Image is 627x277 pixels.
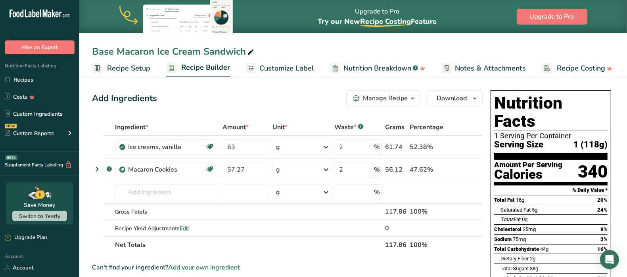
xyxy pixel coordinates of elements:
[540,246,548,252] span: 44g
[272,122,288,132] span: Unit
[517,9,587,25] button: Upgrade to Pro
[494,140,543,150] span: Serving Size
[24,201,56,209] div: Save Money
[500,266,529,271] span: Total Sugars
[441,59,526,77] a: Notes & Attachments
[494,236,512,242] span: Sodium
[385,207,406,216] div: 117.86
[494,132,608,140] div: 1 Serving Per Container
[5,124,17,128] div: NEW
[522,216,527,222] span: 0g
[578,161,608,182] div: 340
[180,225,189,232] span: Edit
[427,90,483,106] button: Download
[166,59,230,78] a: Recipe Builder
[107,63,150,74] span: Recipe Setup
[597,246,608,252] span: 16%
[523,226,536,232] span: 25mg
[385,165,406,174] div: 56.12
[530,256,535,262] span: 2g
[363,94,408,103] div: Manage Recipe
[334,122,363,132] div: Waste
[5,129,54,138] div: Custom Reports
[385,224,406,233] div: 0
[557,63,605,74] span: Recipe Costing
[276,142,280,152] div: g
[115,224,219,233] div: Recipe Yield Adjustments
[115,208,219,216] div: Gross Totals
[5,234,47,242] div: Upgrade Plan
[513,236,526,242] span: 75mg
[455,63,526,74] span: Notes & Attachments
[410,142,445,152] div: 52.38%
[385,122,405,132] span: Grams
[410,165,445,174] div: 47.62%
[92,263,483,272] div: Can't find your ingredient?
[500,216,521,222] span: Fat
[383,236,408,253] th: 117.86
[276,187,280,197] div: g
[92,92,157,105] div: Add Ingredients
[494,197,515,203] span: Total Fat
[494,94,608,130] h1: Nutrition Facts
[5,155,17,160] div: BETA
[92,44,255,59] div: Base Macaron Ice Cream Sandwich
[115,122,148,132] span: Ingredient
[437,94,467,103] span: Download
[113,236,383,253] th: Net Totals
[360,17,411,26] span: Recipe Costing
[494,169,562,180] div: Calories
[115,184,219,200] input: Add Ingredient
[494,246,539,252] span: Total Carbohydrate
[181,62,230,73] span: Recipe Builder
[532,207,537,213] span: 5g
[494,226,522,232] span: Cholesterol
[600,250,619,269] div: Open Intercom Messenger
[385,142,406,152] div: 61.74
[408,236,447,253] th: 100%
[597,197,608,203] span: 20%
[516,197,524,203] span: 16g
[500,256,529,262] span: Dietary Fiber
[318,0,437,33] div: Upgrade to Pro
[542,59,613,77] a: Recipe Costing
[494,185,608,195] section: % Daily Value *
[343,63,411,74] span: Nutrition Breakdown
[92,59,150,77] a: Recipe Setup
[128,165,205,174] div: Macaron Cookies
[530,12,574,21] span: Upgrade to Pro
[246,59,314,77] a: Customize Label
[597,207,608,213] span: 24%
[5,40,75,54] button: Hire an Expert
[19,212,60,220] span: Switch to Yearly
[330,59,426,77] a: Nutrition Breakdown
[222,122,249,132] span: Amount
[259,63,314,74] span: Customize Label
[500,207,531,213] span: Saturated Fat
[500,216,514,222] i: Trans
[318,17,437,26] span: Try our New Feature
[168,263,240,272] span: Add your own ingredient
[276,165,280,174] div: g
[573,140,608,150] span: 1 (118g)
[12,211,67,221] button: Switch to Yearly
[410,122,443,132] span: Percentage
[600,226,608,232] span: 9%
[600,236,608,242] span: 3%
[128,142,205,152] div: Ice creams, vanilla
[346,90,420,106] button: Manage Recipe
[410,207,445,216] div: 100%
[530,266,538,271] span: 38g
[119,167,125,173] img: Sub Recipe
[494,161,562,169] div: Amount Per Serving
